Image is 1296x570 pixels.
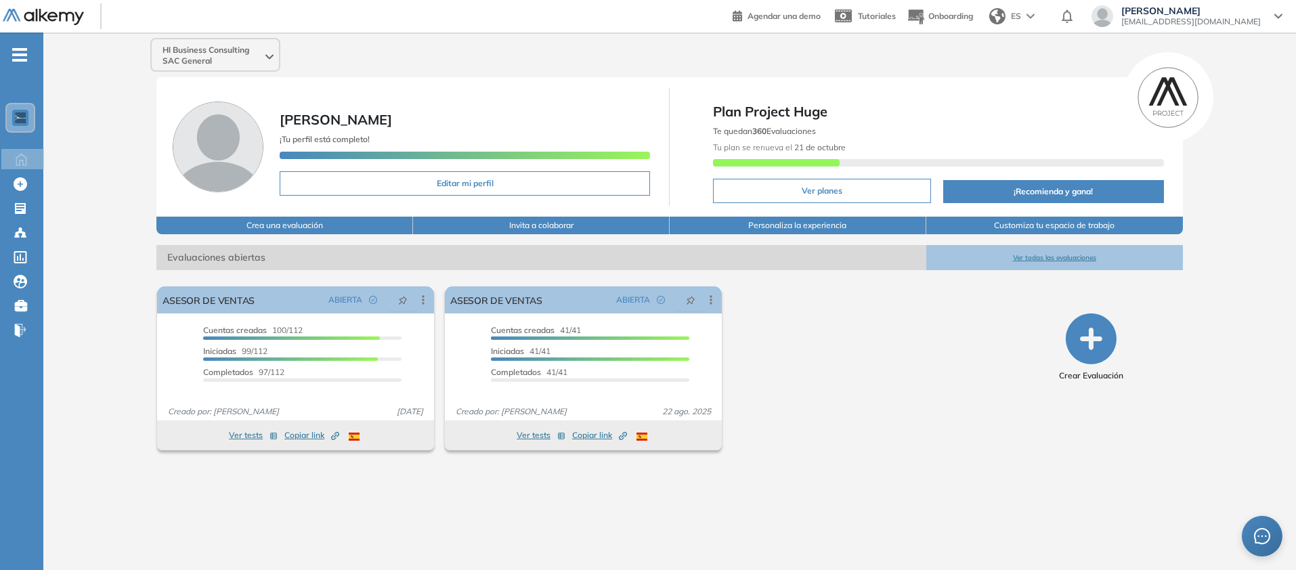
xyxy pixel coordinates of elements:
button: ¡Recomienda y gana! [943,180,1163,203]
button: Crea una evaluación [156,217,413,234]
span: Te quedan Evaluaciones [713,126,816,136]
span: Cuentas creadas [203,325,267,335]
span: Evaluaciones abiertas [156,245,926,270]
span: Copiar link [284,429,339,441]
b: 360 [752,126,766,136]
span: [EMAIL_ADDRESS][DOMAIN_NAME] [1121,16,1261,27]
span: ABIERTA [328,294,362,306]
span: Creado por: [PERSON_NAME] [163,405,284,418]
span: Plan Project Huge [713,102,1163,122]
span: Iniciadas [203,346,236,356]
span: Onboarding [928,11,973,21]
button: Customiza tu espacio de trabajo [926,217,1183,234]
span: 99/112 [203,346,267,356]
span: [PERSON_NAME] [1121,5,1261,16]
img: arrow [1027,14,1035,19]
span: pushpin [686,294,695,305]
span: [PERSON_NAME] [280,111,392,128]
a: ASESOR DE VENTAS [450,286,542,313]
img: https://assets.alkemy.org/workspaces/1802/d452bae4-97f6-47ab-b3bf-1c40240bc960.jpg [15,112,26,123]
span: Crear Evaluación [1059,370,1123,382]
img: Foto de perfil [173,102,263,192]
span: Completados [203,367,253,377]
span: ES [1011,10,1021,22]
span: Creado por: [PERSON_NAME] [450,405,572,418]
button: Ver todas las evaluaciones [926,245,1183,270]
span: check-circle [657,296,665,304]
button: pushpin [676,289,706,311]
span: Iniciadas [491,346,524,356]
img: Logo [3,9,84,26]
span: check-circle [369,296,377,304]
button: Ver tests [229,427,278,443]
img: ESP [349,433,360,441]
button: Copiar link [284,427,339,443]
button: Ver tests [517,427,565,443]
b: 21 de octubre [792,142,846,152]
span: Completados [491,367,541,377]
span: Copiar link [572,429,627,441]
i: - [12,53,27,56]
button: Personaliza la experiencia [670,217,926,234]
span: 41/41 [491,325,581,335]
span: Tu plan se renueva el [713,142,846,152]
span: pushpin [398,294,408,305]
a: ASESOR DE VENTAS [163,286,255,313]
span: 41/41 [491,367,567,377]
span: Agendar una demo [748,11,821,21]
img: ESP [636,433,647,441]
button: Onboarding [907,2,973,31]
a: Agendar una demo [733,7,821,23]
img: world [989,8,1006,24]
span: Tutoriales [858,11,896,21]
span: Hl Business Consulting SAC General [163,45,263,66]
span: 22 ago. 2025 [657,405,716,418]
button: Ver planes [713,179,931,203]
span: ¡Tu perfil está completo! [280,134,370,144]
span: 97/112 [203,367,284,377]
span: [DATE] [391,405,429,418]
button: Editar mi perfil [280,171,650,196]
button: Invita a colaborar [413,217,670,234]
button: pushpin [388,289,418,311]
span: ABIERTA [616,294,650,306]
span: Cuentas creadas [491,325,555,335]
button: Crear Evaluación [1059,313,1123,382]
span: message [1254,528,1270,544]
button: Copiar link [572,427,627,443]
span: 100/112 [203,325,303,335]
span: 41/41 [491,346,550,356]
